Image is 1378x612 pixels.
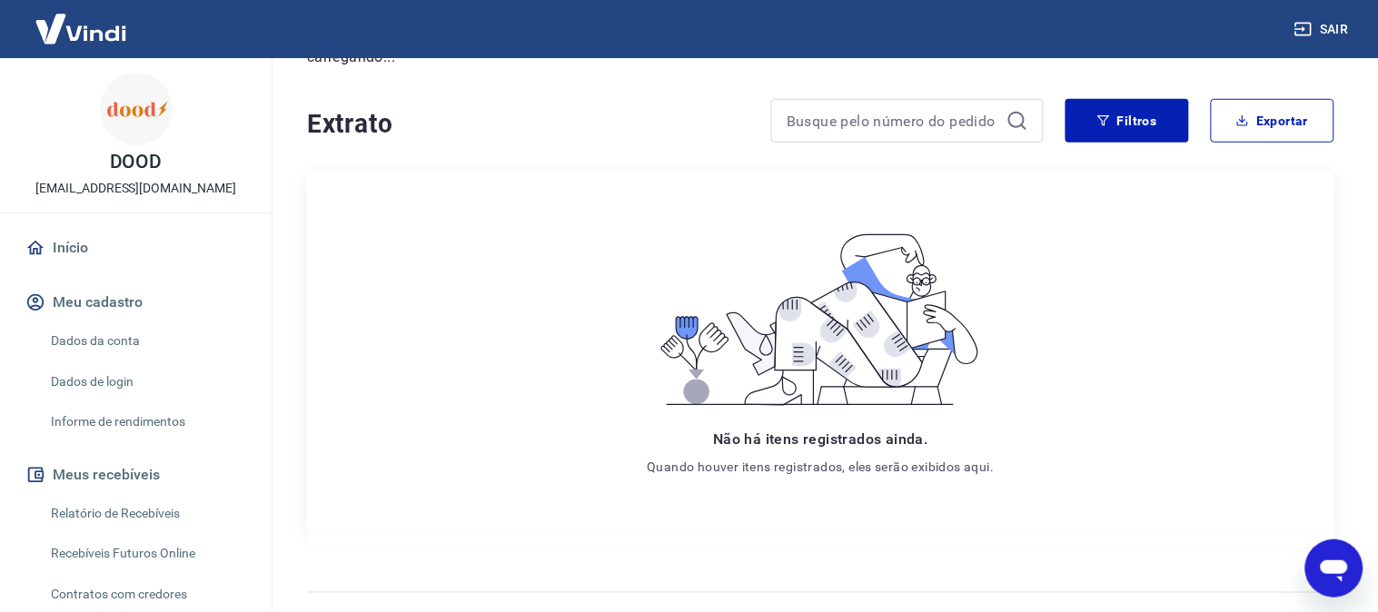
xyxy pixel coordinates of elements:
a: Início [22,228,250,268]
input: Busque pelo número do pedido [787,107,999,134]
a: Recebíveis Futuros Online [44,535,250,572]
button: Meus recebíveis [22,455,250,495]
img: Vindi [22,1,140,56]
h4: Extrato [307,106,749,143]
p: [EMAIL_ADDRESS][DOMAIN_NAME] [35,179,236,198]
a: Relatório de Recebíveis [44,495,250,532]
a: Dados da conta [44,322,250,360]
p: Quando houver itens registrados, eles serão exibidos aqui. [647,458,994,476]
a: Dados de login [44,363,250,400]
button: Filtros [1066,99,1189,143]
button: Sair [1291,13,1356,46]
button: Exportar [1211,99,1334,143]
img: a967d373-39ec-4dc4-bbed-107f6c22056f.jpeg [100,73,173,145]
iframe: Botão para abrir a janela de mensagens [1305,539,1363,597]
button: Meu cadastro [22,282,250,322]
span: Não há itens registrados ainda. [713,430,927,448]
a: Informe de rendimentos [44,403,250,440]
p: DOOD [110,153,163,172]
